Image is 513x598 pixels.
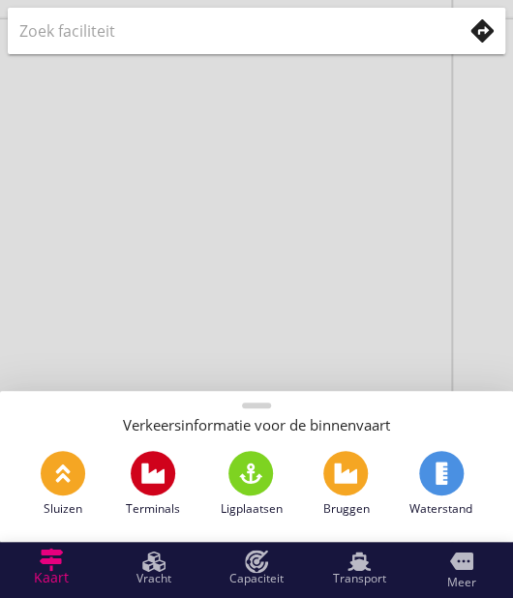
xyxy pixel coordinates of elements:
button: Meer [410,542,513,598]
a: Waterstand [409,451,472,518]
span: Meer [447,577,476,588]
input: Zoek faciliteit [19,15,430,46]
a: Ligplaatsen [220,451,282,518]
a: Bruggen [322,451,369,518]
a: Terminals [126,451,180,518]
span: Terminals [126,500,180,518]
a: Capaciteit [205,542,308,594]
i: more [450,550,473,573]
span: Vracht [136,573,171,584]
a: Transport [308,542,410,594]
a: Vracht [103,542,205,594]
span: Bruggen [322,500,369,518]
a: Sluizen [41,451,85,518]
span: Sluizen [44,500,82,518]
span: Capaciteit [229,573,284,584]
span: Ligplaatsen [220,500,282,518]
span: Transport [333,573,386,584]
span: Kaart [34,571,69,584]
span: Waterstand [409,500,472,518]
